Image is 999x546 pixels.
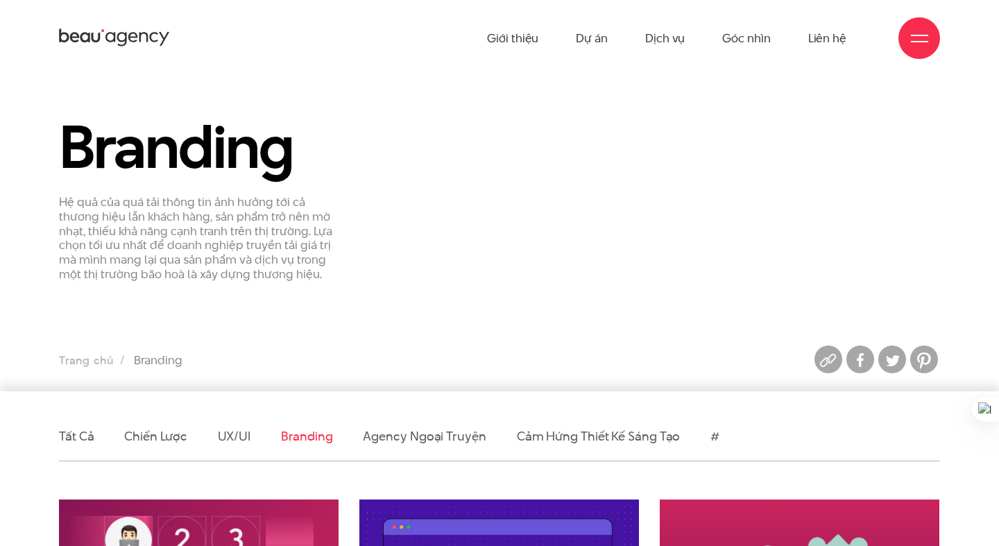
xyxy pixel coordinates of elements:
[59,352,113,368] a: Trang chủ
[517,427,681,445] a: Cảm hứng thiết kế sáng tạo
[710,427,719,445] a: #
[281,427,332,445] a: Branding
[218,427,251,445] a: UX/UI
[59,427,94,445] a: Tất cả
[59,195,339,282] p: Hệ quả của quá tải thông tin ảnh hưởng tới cả thương hiệu lẫn khách hàng, sản phẩm trở nên mờ nhạ...
[363,427,486,445] a: Agency ngoại truyện
[59,114,339,178] h1: Branding
[124,427,187,445] a: Chiến lược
